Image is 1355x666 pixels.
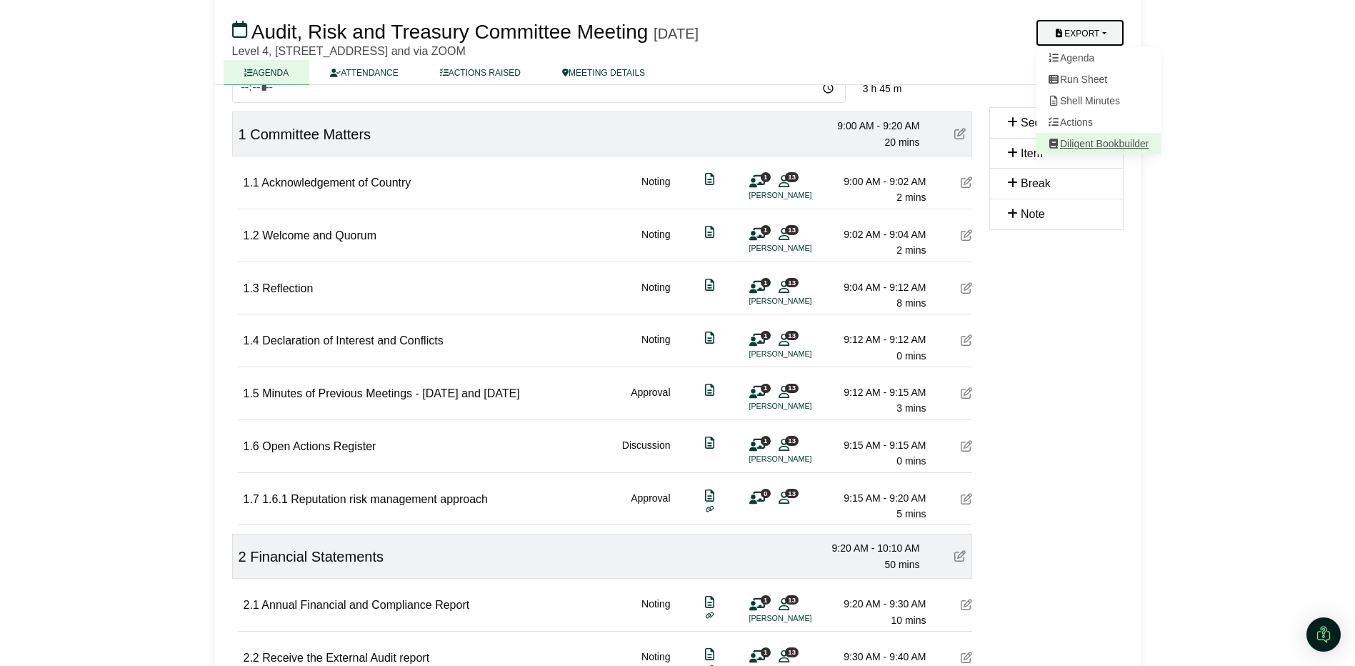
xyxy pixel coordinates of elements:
[826,227,926,242] div: 9:02 AM - 9:04 AM
[785,595,799,605] span: 13
[891,615,926,626] span: 10 mins
[896,508,926,520] span: 5 mins
[749,400,856,412] li: [PERSON_NAME]
[761,647,771,657] span: 1
[1036,47,1161,69] a: Agenda
[232,45,466,57] span: Level 4, [STREET_ADDRESS] and via ZOOM
[749,295,856,307] li: [PERSON_NAME]
[785,436,799,445] span: 13
[250,126,371,142] span: Committee Matters
[239,126,246,142] span: 1
[244,599,259,611] span: 2.1
[863,83,901,94] span: 3 h 45 m
[631,490,670,522] div: Approval
[1306,617,1341,652] div: Open Intercom Messenger
[761,384,771,393] span: 1
[244,387,259,399] span: 1.5
[261,177,411,189] span: Acknowledgement of Country
[1021,177,1051,189] span: Break
[761,172,771,182] span: 1
[749,453,856,465] li: [PERSON_NAME]
[1021,147,1043,159] span: Item
[820,540,920,556] div: 9:20 AM - 10:10 AM
[785,489,799,498] span: 13
[785,172,799,182] span: 13
[262,229,376,242] span: Welcome and Quorum
[1021,116,1059,129] span: Section
[250,549,384,565] span: Financial Statements
[749,612,856,625] li: [PERSON_NAME]
[896,297,926,309] span: 8 mins
[749,189,856,202] li: [PERSON_NAME]
[749,242,856,254] li: [PERSON_NAME]
[826,649,926,665] div: 9:30 AM - 9:40 AM
[761,225,771,234] span: 1
[641,332,670,364] div: Noting
[309,60,419,85] a: ATTENDANCE
[262,493,488,505] span: 1.6.1 Reputation risk management approach
[244,652,259,664] span: 2.2
[749,348,856,360] li: [PERSON_NAME]
[896,244,926,256] span: 2 mins
[820,118,920,134] div: 9:00 AM - 9:20 AM
[244,282,259,294] span: 1.3
[785,331,799,340] span: 13
[761,595,771,605] span: 1
[1036,133,1161,154] a: Diligent Bookbuilder
[826,596,926,612] div: 9:20 AM - 9:30 AM
[896,350,926,362] span: 0 mins
[785,647,799,657] span: 13
[262,440,376,452] span: Open Actions Register
[785,225,799,234] span: 13
[541,60,666,85] a: MEETING DETAILS
[896,192,926,203] span: 2 mins
[261,599,469,611] span: Annual Financial and Compliance Report
[622,437,671,469] div: Discussion
[244,334,259,347] span: 1.4
[1036,111,1161,133] a: Actions
[761,489,771,498] span: 0
[761,331,771,340] span: 1
[262,282,313,294] span: Reflection
[419,60,541,85] a: ACTIONS RAISED
[1036,20,1123,46] button: Export
[826,490,926,506] div: 9:15 AM - 9:20 AM
[884,136,919,148] span: 20 mins
[244,177,259,189] span: 1.1
[641,174,670,206] div: Noting
[1021,208,1045,220] span: Note
[262,652,429,664] span: Receive the External Audit report
[244,493,259,505] span: 1.7
[1036,90,1161,111] a: Shell Minutes
[641,279,670,312] div: Noting
[641,596,670,628] div: Noting
[785,384,799,393] span: 13
[251,21,649,43] span: Audit, Risk and Treasury Committee Meeting
[262,387,519,399] span: Minutes of Previous Meetings - [DATE] and [DATE]
[826,332,926,347] div: 9:12 AM - 9:12 AM
[641,227,670,259] div: Noting
[761,436,771,445] span: 1
[654,25,699,42] div: [DATE]
[896,455,926,467] span: 0 mins
[224,60,310,85] a: AGENDA
[826,279,926,295] div: 9:04 AM - 9:12 AM
[826,174,926,189] div: 9:00 AM - 9:02 AM
[826,437,926,453] div: 9:15 AM - 9:15 AM
[631,384,670,417] div: Approval
[896,402,926,414] span: 3 mins
[1036,69,1161,90] a: Run Sheet
[884,559,919,570] span: 50 mins
[244,440,259,452] span: 1.6
[262,334,443,347] span: Declaration of Interest and Conflicts
[826,384,926,400] div: 9:12 AM - 9:15 AM
[761,278,771,287] span: 1
[785,278,799,287] span: 13
[239,549,246,565] span: 2
[244,229,259,242] span: 1.2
